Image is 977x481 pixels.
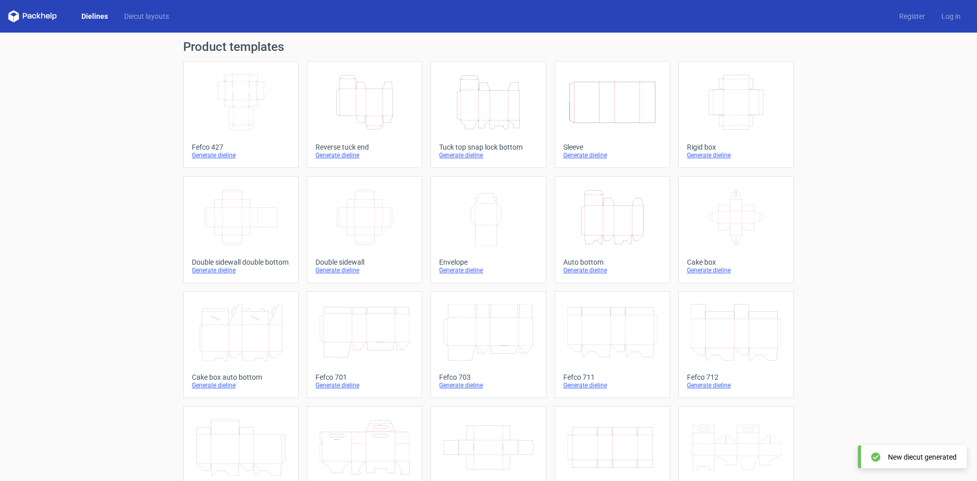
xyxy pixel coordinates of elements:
[678,61,794,168] a: Rigid boxGenerate dieline
[183,61,299,168] a: Fefco 427Generate dieline
[678,291,794,398] a: Fefco 712Generate dieline
[430,176,546,283] a: EnvelopeGenerate dieline
[192,151,290,159] div: Generate dieline
[430,61,546,168] a: Tuck top snap lock bottomGenerate dieline
[73,11,116,21] a: Dielines
[891,11,933,21] a: Register
[439,258,537,266] div: Envelope
[555,291,670,398] a: Fefco 711Generate dieline
[563,143,662,151] div: Sleeve
[183,41,794,53] h1: Product templates
[307,291,422,398] a: Fefco 701Generate dieline
[933,11,969,21] a: Log in
[183,291,299,398] a: Cake box auto bottomGenerate dieline
[555,61,670,168] a: SleeveGenerate dieline
[307,176,422,283] a: Double sidewallGenerate dieline
[687,143,785,151] div: Rigid box
[192,381,290,389] div: Generate dieline
[687,266,785,274] div: Generate dieline
[315,381,414,389] div: Generate dieline
[687,381,785,389] div: Generate dieline
[315,143,414,151] div: Reverse tuck end
[307,61,422,168] a: Reverse tuck endGenerate dieline
[888,452,957,462] div: New diecut generated
[315,266,414,274] div: Generate dieline
[687,151,785,159] div: Generate dieline
[439,151,537,159] div: Generate dieline
[315,373,414,381] div: Fefco 701
[315,258,414,266] div: Double sidewall
[192,258,290,266] div: Double sidewall double bottom
[439,143,537,151] div: Tuck top snap lock bottom
[116,11,177,21] a: Diecut layouts
[315,151,414,159] div: Generate dieline
[555,176,670,283] a: Auto bottomGenerate dieline
[439,266,537,274] div: Generate dieline
[563,373,662,381] div: Fefco 711
[563,151,662,159] div: Generate dieline
[687,373,785,381] div: Fefco 712
[563,381,662,389] div: Generate dieline
[192,266,290,274] div: Generate dieline
[563,266,662,274] div: Generate dieline
[687,258,785,266] div: Cake box
[430,291,546,398] a: Fefco 703Generate dieline
[439,381,537,389] div: Generate dieline
[192,143,290,151] div: Fefco 427
[439,373,537,381] div: Fefco 703
[192,373,290,381] div: Cake box auto bottom
[678,176,794,283] a: Cake boxGenerate dieline
[183,176,299,283] a: Double sidewall double bottomGenerate dieline
[563,258,662,266] div: Auto bottom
